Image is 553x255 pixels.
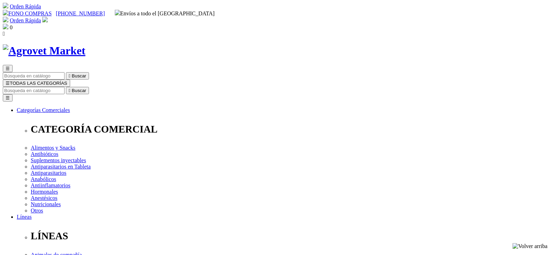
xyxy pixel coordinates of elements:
a: Antiparasitarios en Tableta [31,164,91,170]
a: Líneas [17,214,32,220]
img: user.svg [42,17,48,22]
span: ☰ [6,66,10,71]
span: ☰ [6,81,10,86]
span: Envíos a todo el [GEOGRAPHIC_DATA] [115,10,215,16]
a: [PHONE_NUMBER] [56,10,105,16]
a: FONO COMPRAS [3,10,52,16]
input: Buscar [3,72,65,80]
p: LÍNEAS [31,230,550,242]
button: ☰ [3,65,13,72]
p: CATEGORÍA COMERCIAL [31,123,550,135]
img: delivery-truck.svg [115,10,120,15]
button:  Buscar [66,87,89,94]
button:  Buscar [66,72,89,80]
a: Acceda a su cuenta de cliente [42,17,48,23]
a: Orden Rápida [10,3,41,9]
a: Alimentos y Snacks [31,145,75,151]
img: shopping-cart.svg [3,3,8,8]
img: shopping-cart.svg [3,17,8,22]
a: Otros [31,208,43,213]
a: Antibióticos [31,151,58,157]
a: Hormonales [31,189,58,195]
button: ☰TODAS LAS CATEGORÍAS [3,80,70,87]
a: Nutricionales [31,201,61,207]
i:  [3,31,5,37]
img: shopping-bag.svg [3,24,8,29]
i:  [69,88,70,93]
img: Volver arriba [513,243,547,249]
i:  [69,73,70,78]
a: Anabólicos [31,176,56,182]
span: 0 [10,24,13,30]
a: Anestésicos [31,195,57,201]
a: Categorías Comerciales [17,107,70,113]
a: Antiinflamatorios [31,182,70,188]
img: Agrovet Market [3,44,85,57]
button: ☰ [3,94,13,102]
span: Buscar [72,73,86,78]
img: phone.svg [3,10,8,15]
a: Orden Rápida [10,17,41,23]
input: Buscar [3,87,65,94]
a: Antiparasitarios [31,170,66,176]
a: Suplementos inyectables [31,157,86,163]
span: Buscar [72,88,86,93]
